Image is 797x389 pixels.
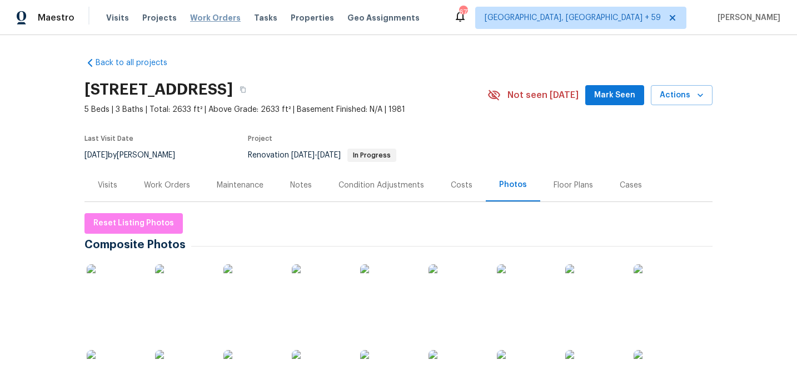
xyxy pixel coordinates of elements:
div: Costs [451,180,472,191]
button: Reset Listing Photos [84,213,183,234]
div: Work Orders [144,180,190,191]
span: Tasks [254,14,277,22]
span: Reset Listing Photos [93,216,174,230]
h2: [STREET_ADDRESS] [84,84,233,95]
span: In Progress [348,152,395,159]
span: Renovation [248,151,396,159]
span: Maestro [38,12,74,23]
span: Visits [106,12,129,23]
span: Last Visit Date [84,135,133,142]
div: Visits [98,180,117,191]
div: Floor Plans [554,180,593,191]
div: Maintenance [217,180,263,191]
span: Properties [291,12,334,23]
button: Actions [651,85,713,106]
span: 5 Beds | 3 Baths | Total: 2633 ft² | Above Grade: 2633 ft² | Basement Finished: N/A | 1981 [84,104,487,115]
span: - [291,151,341,159]
span: [GEOGRAPHIC_DATA], [GEOGRAPHIC_DATA] + 59 [485,12,661,23]
span: [DATE] [291,151,315,159]
span: Projects [142,12,177,23]
div: by [PERSON_NAME] [84,149,188,162]
span: Project [248,135,272,142]
span: [DATE] [84,151,108,159]
span: Not seen [DATE] [507,90,579,101]
div: Notes [290,180,312,191]
a: Back to all projects [84,57,191,68]
span: Mark Seen [594,88,635,102]
span: [DATE] [317,151,341,159]
span: [PERSON_NAME] [713,12,780,23]
div: Photos [499,179,527,190]
button: Copy Address [233,80,253,100]
span: Geo Assignments [347,12,420,23]
button: Mark Seen [585,85,644,106]
div: Condition Adjustments [338,180,424,191]
div: 677 [459,7,467,18]
span: Actions [660,88,704,102]
span: Composite Photos [84,239,191,250]
span: Work Orders [190,12,241,23]
div: Cases [620,180,642,191]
